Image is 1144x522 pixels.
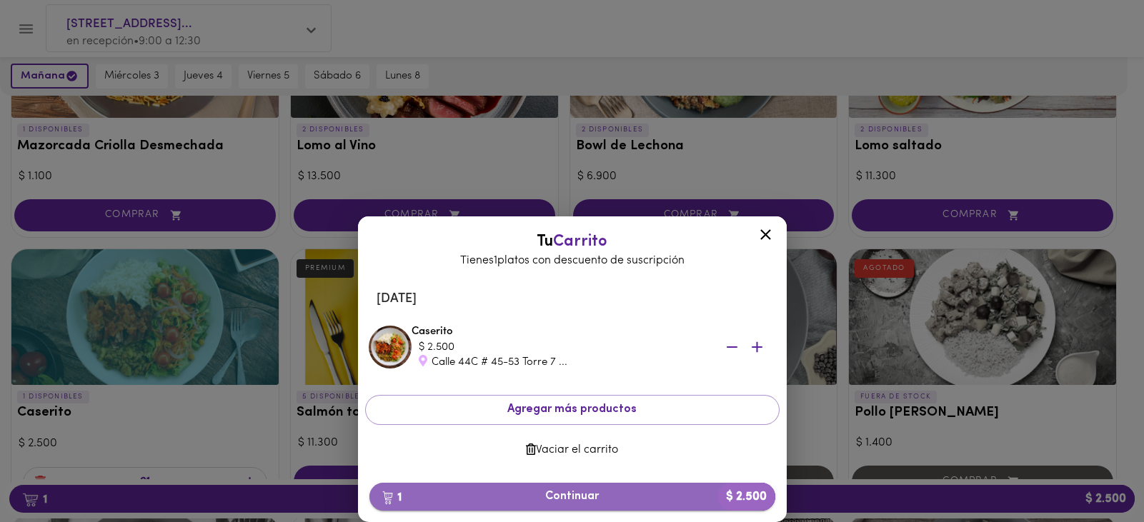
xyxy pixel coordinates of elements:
button: 1Continuar$ 2.500 [369,483,775,511]
img: Caserito [369,326,412,368]
div: Calle 44C # 45-53 Torre 7 ... [419,355,705,370]
span: Continuar [381,490,764,503]
img: cart.png [382,491,393,505]
div: Tu [372,231,772,269]
li: [DATE] [365,282,780,316]
button: Agregar más productos [365,395,780,424]
iframe: Messagebird Livechat Widget [1061,439,1130,508]
span: Vaciar el carrito [377,443,768,457]
b: 1 [374,488,410,506]
button: Vaciar el carrito [365,436,780,464]
span: Agregar más productos [377,403,767,416]
span: Carrito [553,234,607,250]
p: Tienes 1 platos con descuento de suscripción [372,253,772,269]
div: Caserito [412,324,776,370]
div: $ 2.500 [419,340,705,355]
b: $ 2.500 [717,483,775,511]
